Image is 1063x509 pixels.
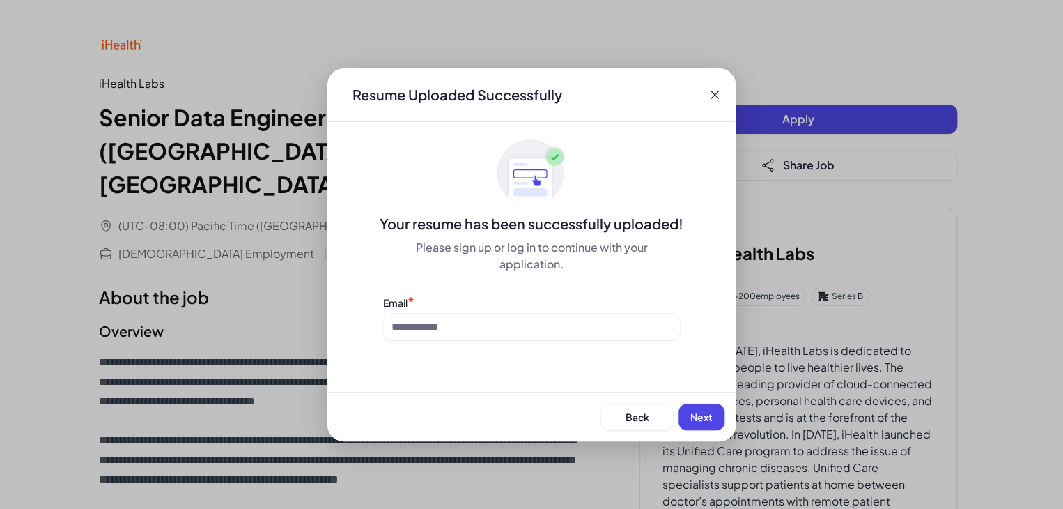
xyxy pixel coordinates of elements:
[383,296,408,309] label: Email
[497,139,566,208] img: ApplyedMaskGroup3.svg
[626,411,649,423] span: Back
[383,239,680,273] div: Please sign up or log in to continue with your application.
[690,411,713,423] span: Next
[341,85,573,105] div: Resume Uploaded Successfully
[601,404,673,430] button: Back
[327,214,736,234] div: Your resume has been successfully uploaded!
[678,404,724,430] button: Next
